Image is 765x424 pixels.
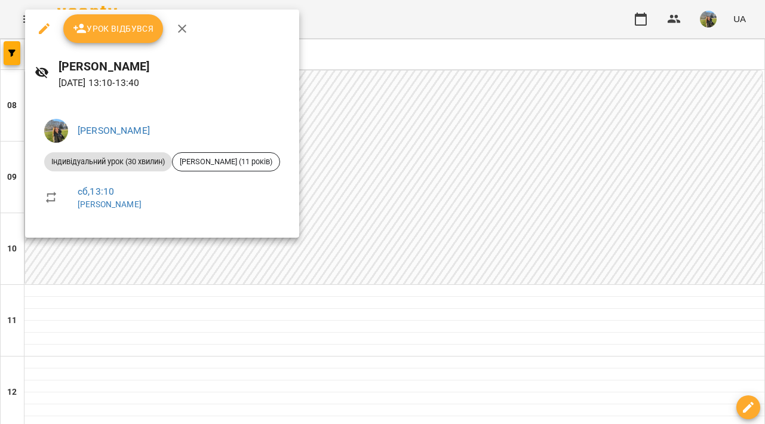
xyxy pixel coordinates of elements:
[44,119,68,143] img: f0a73d492ca27a49ee60cd4b40e07bce.jpeg
[173,156,279,167] span: [PERSON_NAME] (11 років)
[172,152,280,171] div: [PERSON_NAME] (11 років)
[73,21,154,36] span: Урок відбувся
[63,14,164,43] button: Урок відбувся
[78,186,114,197] a: сб , 13:10
[78,125,150,136] a: [PERSON_NAME]
[44,156,172,167] span: Індивідуальний урок (30 хвилин)
[59,76,290,90] p: [DATE] 13:10 - 13:40
[59,57,290,76] h6: [PERSON_NAME]
[78,199,142,209] a: [PERSON_NAME]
